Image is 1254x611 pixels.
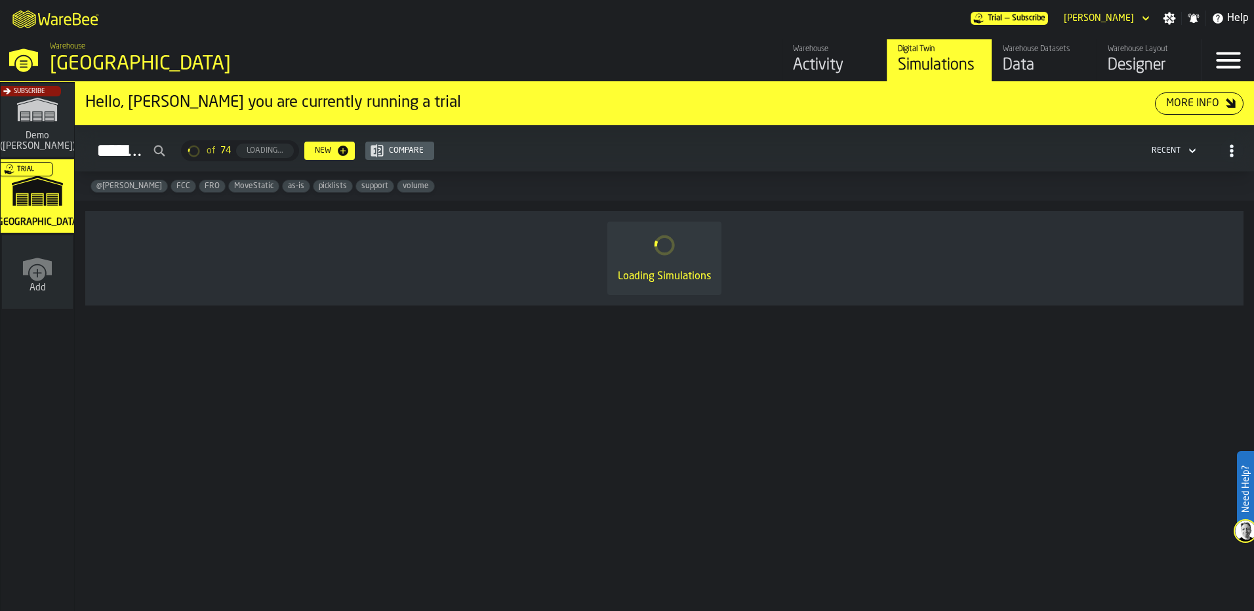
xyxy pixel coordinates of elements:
[384,146,429,155] div: Compare
[85,92,1155,113] div: Hello, [PERSON_NAME] you are currently running a trial
[313,182,352,191] span: picklists
[220,146,231,156] span: 74
[1064,13,1134,24] div: DropdownMenuValue-Kruti Shah
[992,39,1097,81] a: link-to-/wh/i/b8e8645a-5c77-43f4-8135-27e3a4d97801/data
[1097,39,1202,81] a: link-to-/wh/i/b8e8645a-5c77-43f4-8135-27e3a4d97801/designer
[1161,96,1224,111] div: More Info
[236,144,294,158] button: button-Loading...
[1108,55,1191,76] div: Designer
[988,14,1002,23] span: Trial
[1003,45,1086,54] div: Warehouse Datasets
[283,182,310,191] span: as-is
[971,12,1048,25] a: link-to-/wh/i/b8e8645a-5c77-43f4-8135-27e3a4d97801/pricing/
[1202,39,1254,81] label: button-toggle-Menu
[75,82,1254,125] div: ItemListCard-
[782,39,887,81] a: link-to-/wh/i/b8e8645a-5c77-43f4-8135-27e3a4d97801/feed/
[356,182,394,191] span: support
[1158,12,1181,25] label: button-toggle-Settings
[2,235,73,311] a: link-to-/wh/new
[365,142,434,160] button: button-Compare
[887,39,992,81] a: link-to-/wh/i/b8e8645a-5c77-43f4-8135-27e3a4d97801/simulations
[1152,146,1181,155] div: DropdownMenuValue-4
[1206,10,1254,26] label: button-toggle-Help
[793,55,876,76] div: Activity
[229,182,279,191] span: MoveStatic
[14,88,45,95] span: Subscribe
[1059,10,1152,26] div: DropdownMenuValue-Kruti Shah
[1146,143,1199,159] div: DropdownMenuValue-4
[207,146,215,156] span: of
[171,182,195,191] span: FCC
[793,45,876,54] div: Warehouse
[85,211,1244,305] div: ItemListCard-
[1155,92,1244,115] button: button-More Info
[1,159,74,235] a: link-to-/wh/i/b8e8645a-5c77-43f4-8135-27e3a4d97801/simulations
[304,142,355,160] button: button-New
[898,45,981,54] div: Digital Twin
[971,12,1048,25] div: Menu Subscription
[1182,12,1205,25] label: button-toggle-Notifications
[1227,10,1249,26] span: Help
[1012,14,1045,23] span: Subscribe
[241,146,289,155] div: Loading...
[91,182,167,191] span: @anatoly
[898,55,981,76] div: Simulations
[199,182,225,191] span: FRO
[1238,452,1253,526] label: Need Help?
[1,83,74,159] a: link-to-/wh/i/dbcf2930-f09f-4140-89fc-d1e1c3a767ca/simulations
[50,52,404,76] div: [GEOGRAPHIC_DATA]
[310,146,336,155] div: New
[17,166,34,173] span: Trial
[50,42,85,51] span: Warehouse
[397,182,434,191] span: volume
[1003,55,1086,76] div: Data
[1005,14,1009,23] span: —
[176,140,304,161] div: ButtonLoadMore-Loading...-Prev-First-Last
[75,125,1254,172] h2: button-Simulations
[618,269,711,285] div: Loading Simulations
[30,283,46,293] span: Add
[1108,45,1191,54] div: Warehouse Layout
